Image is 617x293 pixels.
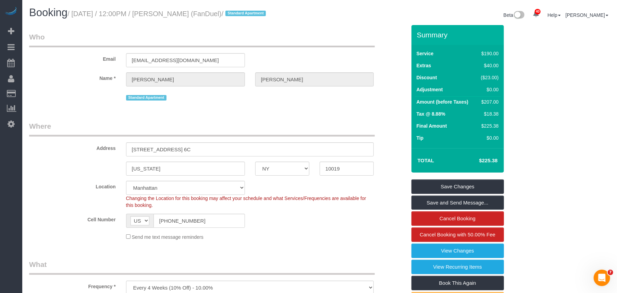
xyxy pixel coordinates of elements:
strong: Total [418,157,434,163]
div: $190.00 [478,50,499,57]
a: Book This Again [411,276,504,290]
a: Beta [504,12,525,18]
div: ($23.00) [478,74,499,81]
legend: Where [29,121,375,137]
small: / [DATE] / 12:00PM / [PERSON_NAME] (FanDuel) [67,10,268,17]
legend: What [29,259,375,275]
div: $207.00 [478,98,499,105]
input: First Name [126,72,245,86]
a: [PERSON_NAME] [566,12,608,18]
a: Save and Send Message... [411,196,504,210]
span: Send me text message reminders [132,234,203,240]
div: $40.00 [478,62,499,69]
input: Cell Number [153,214,245,228]
label: Extras [417,62,431,69]
label: Frequency * [24,281,121,290]
a: View Changes [411,244,504,258]
h3: Summary [417,31,501,39]
a: Cancel Booking with 50.00% Fee [411,227,504,242]
input: Email [126,53,245,67]
label: Cell Number [24,214,121,223]
a: Save Changes [411,179,504,194]
label: Location [24,181,121,190]
label: Final Amount [417,122,447,129]
label: Name * [24,72,121,82]
label: Adjustment [417,86,443,93]
a: Help [547,12,561,18]
div: $225.38 [478,122,499,129]
span: Standard Apartment [225,11,266,16]
span: Changing the Location for this booking may affect your schedule and what Services/Frequencies are... [126,196,366,208]
span: 40 [535,9,541,14]
img: Automaid Logo [4,7,18,16]
legend: Who [29,32,375,47]
span: 7 [608,270,613,275]
a: Cancel Booking [411,211,504,226]
label: Email [24,53,121,62]
span: Booking [29,7,67,19]
h4: $225.38 [458,158,497,164]
div: $18.38 [478,110,499,117]
span: Standard Apartment [126,95,167,101]
input: Zip Code [320,162,374,176]
div: $0.00 [478,134,499,141]
label: Tax @ 8.88% [417,110,445,117]
label: Amount (before Taxes) [417,98,468,105]
div: $0.00 [478,86,499,93]
label: Tip [417,134,424,141]
span: Cancel Booking with 50.00% Fee [420,232,495,237]
a: 40 [529,7,543,22]
label: Service [417,50,434,57]
input: Last Name [255,72,374,86]
input: City [126,162,245,176]
span: / [222,10,268,17]
label: Address [24,142,121,152]
a: View Recurring Items [411,260,504,274]
img: New interface [513,11,525,20]
label: Discount [417,74,437,81]
iframe: Intercom live chat [594,270,610,286]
